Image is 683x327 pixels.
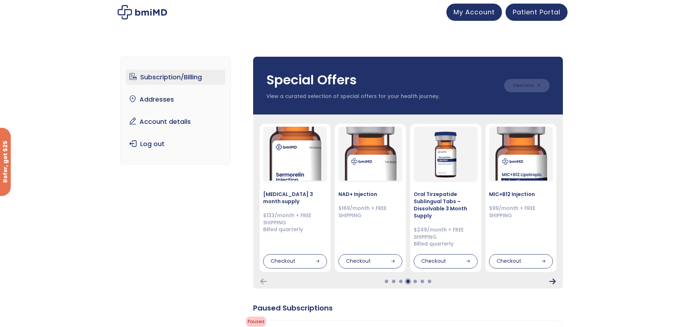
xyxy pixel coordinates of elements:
div: $133/month + FREE SHIPPING Billed quarterly [263,212,327,233]
h4: [MEDICAL_DATA] 3 month supply [263,191,327,205]
div: Next Card [549,279,556,284]
h3: Special Offers [266,71,497,89]
a: Log out [126,136,225,151]
span: My Account [454,8,495,17]
h4: NAD+ Injection [338,191,402,198]
img: My account [118,5,167,19]
nav: Account pages [120,57,231,164]
div: Paused Subscriptions [253,303,563,313]
div: $99/month + FREE SHIPPING [489,205,553,219]
a: Addresses [126,92,225,107]
div: Checkout [414,254,478,268]
div: Checkout [489,254,553,268]
span: Paused [246,317,266,327]
div: Previous Card [260,279,267,284]
a: Subscription/Billing [126,70,225,85]
span: Patient Portal [513,8,560,17]
a: My Account [446,4,502,21]
div: $249/month + FREE SHIPPING Billed quarterly [414,226,478,248]
img: NAD Injection [343,127,397,181]
a: Patient Portal [506,4,568,21]
a: Account details [126,114,225,129]
div: Checkout [338,254,402,268]
p: View a curated selection of special offers for your health journey. [266,93,497,100]
div: Checkout [263,254,327,268]
h4: MIC+B12 Injection [489,191,553,198]
div: $169/month + FREE SHIPPING [338,205,402,219]
h4: Oral Tirzepatide Sublingual Tabs – Dissolvable 3 Month Supply [414,191,478,219]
